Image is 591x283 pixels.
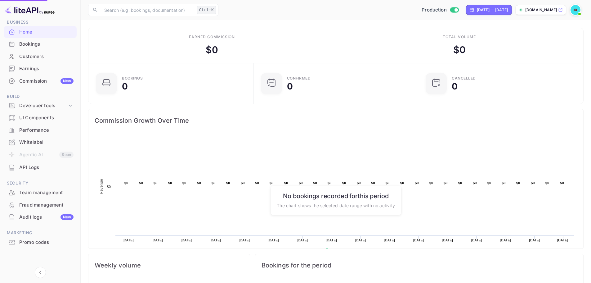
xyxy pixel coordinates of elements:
div: Developer tools [4,100,77,111]
text: Revenue [331,248,347,253]
div: Promo codes [19,239,74,246]
div: New [60,78,74,84]
div: Switch to Sandbox mode [419,7,461,14]
div: Developer tools [19,102,67,109]
span: Security [4,180,77,187]
text: $0 [458,181,462,185]
img: LiteAPI logo [5,5,55,15]
div: Customers [4,51,77,63]
a: UI Components [4,112,77,123]
h6: No bookings recorded for this period [277,192,395,199]
div: Home [4,26,77,38]
a: Team management [4,187,77,198]
div: New [60,214,74,220]
div: Audit logs [19,214,74,221]
div: Ctrl+K [197,6,216,14]
text: $0 [545,181,549,185]
a: Fraud management [4,199,77,211]
div: Earnings [4,63,77,75]
div: UI Components [19,114,74,121]
span: Production [422,7,447,14]
text: [DATE] [500,238,511,242]
text: $0 [226,181,230,185]
div: 0 [287,82,293,91]
text: [DATE] [442,238,453,242]
input: Search (e.g. bookings, documentation) [101,4,194,16]
p: The chart shows the selected date range with no activity [277,202,395,208]
div: 0 [452,82,458,91]
text: [DATE] [326,238,337,242]
div: Performance [19,127,74,134]
div: Confirmed [287,76,311,80]
text: $0 [241,181,245,185]
text: $0 [487,181,491,185]
a: Whitelabel [4,136,77,148]
text: $0 [531,181,535,185]
text: [DATE] [268,238,279,242]
text: [DATE] [384,238,395,242]
p: [DOMAIN_NAME] [525,7,557,13]
text: [DATE] [355,238,366,242]
span: Marketing [4,230,77,236]
div: Total volume [443,34,476,40]
div: Earnings [19,65,74,72]
text: Revenue [99,179,104,194]
text: $0 [255,181,259,185]
text: $0 [342,181,346,185]
div: Fraud management [4,199,77,211]
text: [DATE] [152,238,163,242]
span: Weekly volume [95,260,244,270]
div: Team management [19,189,74,196]
div: $ 0 [206,43,218,57]
span: Commission Growth Over Time [95,116,577,126]
div: Fraud management [19,202,74,209]
div: Bookings [19,41,74,48]
text: $0 [270,181,274,185]
text: $0 [502,181,506,185]
text: [DATE] [413,238,424,242]
a: API Logs [4,162,77,173]
text: [DATE] [529,238,540,242]
text: $0 [182,181,186,185]
div: Audit logsNew [4,211,77,223]
text: $0 [444,181,448,185]
div: Promo codes [4,236,77,249]
text: [DATE] [239,238,250,242]
text: $0 [560,181,564,185]
a: Bookings [4,38,77,50]
div: $ 0 [453,43,466,57]
a: Promo codes [4,236,77,248]
div: CANCELLED [452,76,476,80]
text: $0 [154,181,158,185]
text: [DATE] [557,238,568,242]
text: $0 [299,181,303,185]
a: Earnings [4,63,77,74]
text: $0 [284,181,288,185]
div: [DATE] — [DATE] [477,7,508,13]
div: API Logs [19,164,74,171]
text: [DATE] [210,238,221,242]
div: UI Components [4,112,77,124]
text: $0 [124,181,128,185]
text: $0 [197,181,201,185]
div: Bookings [122,76,143,80]
text: $0 [371,181,375,185]
a: Performance [4,124,77,136]
div: Earned commission [189,34,235,40]
a: CommissionNew [4,75,77,87]
text: $0 [400,181,404,185]
div: Whitelabel [19,139,74,146]
text: $0 [168,181,172,185]
a: Audit logsNew [4,211,77,223]
text: $0 [516,181,520,185]
div: 0 [122,82,128,91]
text: [DATE] [297,238,308,242]
a: Customers [4,51,77,62]
text: $0 [313,181,317,185]
button: Collapse navigation [35,267,46,278]
div: Home [19,29,74,36]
